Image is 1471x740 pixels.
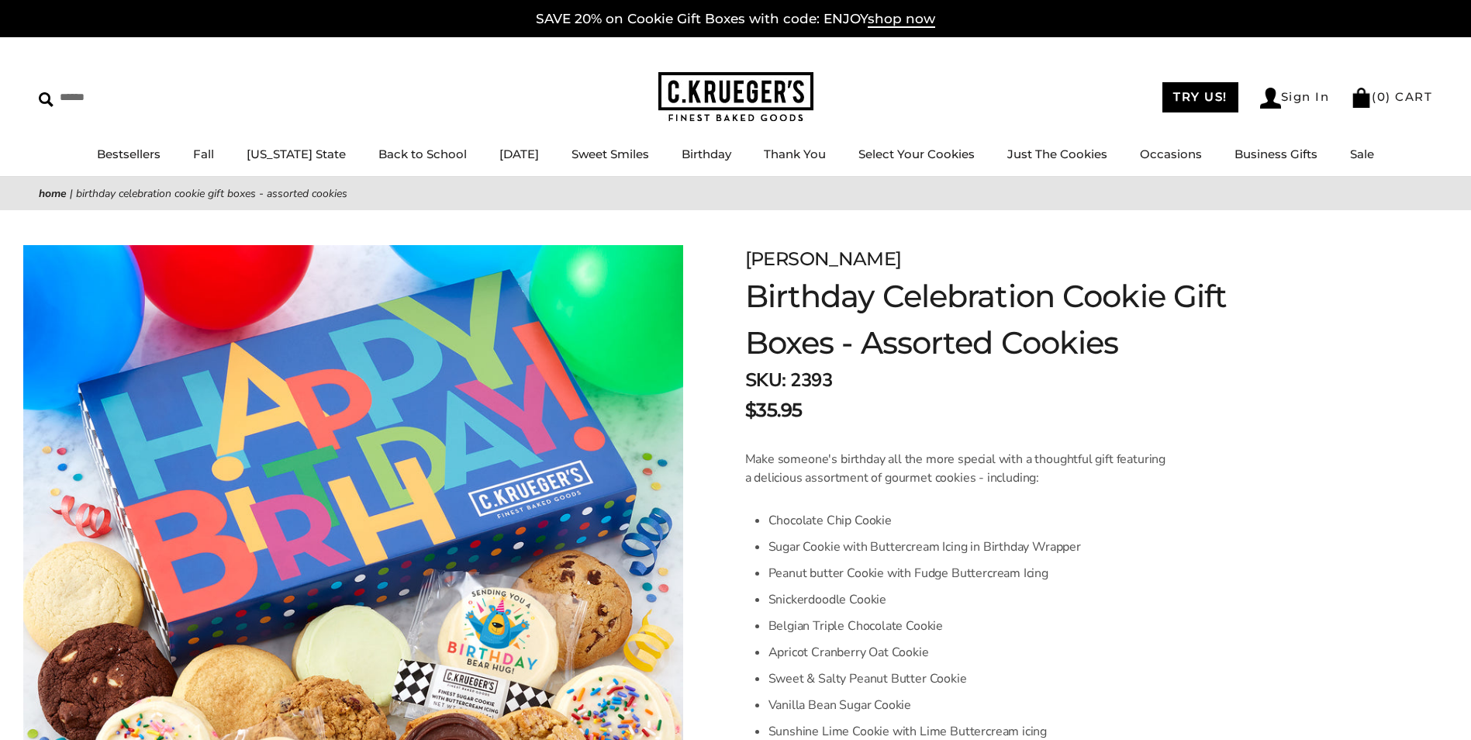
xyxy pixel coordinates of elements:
span: | [70,186,73,201]
li: Sweet & Salty Peanut Butter Cookie [768,666,1169,692]
span: 2393 [790,368,832,392]
p: Make someone's birthday all the more special with a thoughtful gift featuring a delicious assortm... [745,450,1169,487]
a: Sale [1350,147,1374,161]
img: Bag [1351,88,1372,108]
img: Search [39,92,54,107]
a: TRY US! [1162,82,1238,112]
li: Apricot Cranberry Oat Cookie [768,639,1169,666]
a: Sign In [1260,88,1330,109]
a: Bestsellers [97,147,161,161]
a: Thank You [764,147,826,161]
a: Sweet Smiles [571,147,649,161]
li: Chocolate Chip Cookie [768,507,1169,534]
a: Home [39,186,67,201]
li: Peanut butter Cookie with Fudge Buttercream Icing [768,560,1169,586]
a: Select Your Cookies [858,147,975,161]
a: (0) CART [1351,89,1432,104]
a: SAVE 20% on Cookie Gift Boxes with code: ENJOYshop now [536,11,935,28]
li: Belgian Triple Chocolate Cookie [768,613,1169,639]
h1: Birthday Celebration Cookie Gift Boxes - Assorted Cookies [745,273,1240,366]
span: shop now [868,11,935,28]
span: Birthday Celebration Cookie Gift Boxes - Assorted Cookies [76,186,347,201]
a: Fall [193,147,214,161]
span: 0 [1377,89,1386,104]
strong: SKU: [745,368,786,392]
a: Occasions [1140,147,1202,161]
a: Back to School [378,147,467,161]
img: Account [1260,88,1281,109]
a: [DATE] [499,147,539,161]
li: Sugar Cookie with Buttercream Icing in Birthday Wrapper [768,534,1169,560]
div: [PERSON_NAME] [745,245,1240,273]
input: Search [39,85,223,109]
img: C.KRUEGER'S [658,72,813,123]
a: Just The Cookies [1007,147,1107,161]
li: Snickerdoodle Cookie [768,586,1169,613]
a: Business Gifts [1234,147,1317,161]
a: Birthday [682,147,731,161]
nav: breadcrumbs [39,185,1432,202]
a: [US_STATE] State [247,147,346,161]
span: $35.95 [745,396,803,424]
li: Vanilla Bean Sugar Cookie [768,692,1169,718]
